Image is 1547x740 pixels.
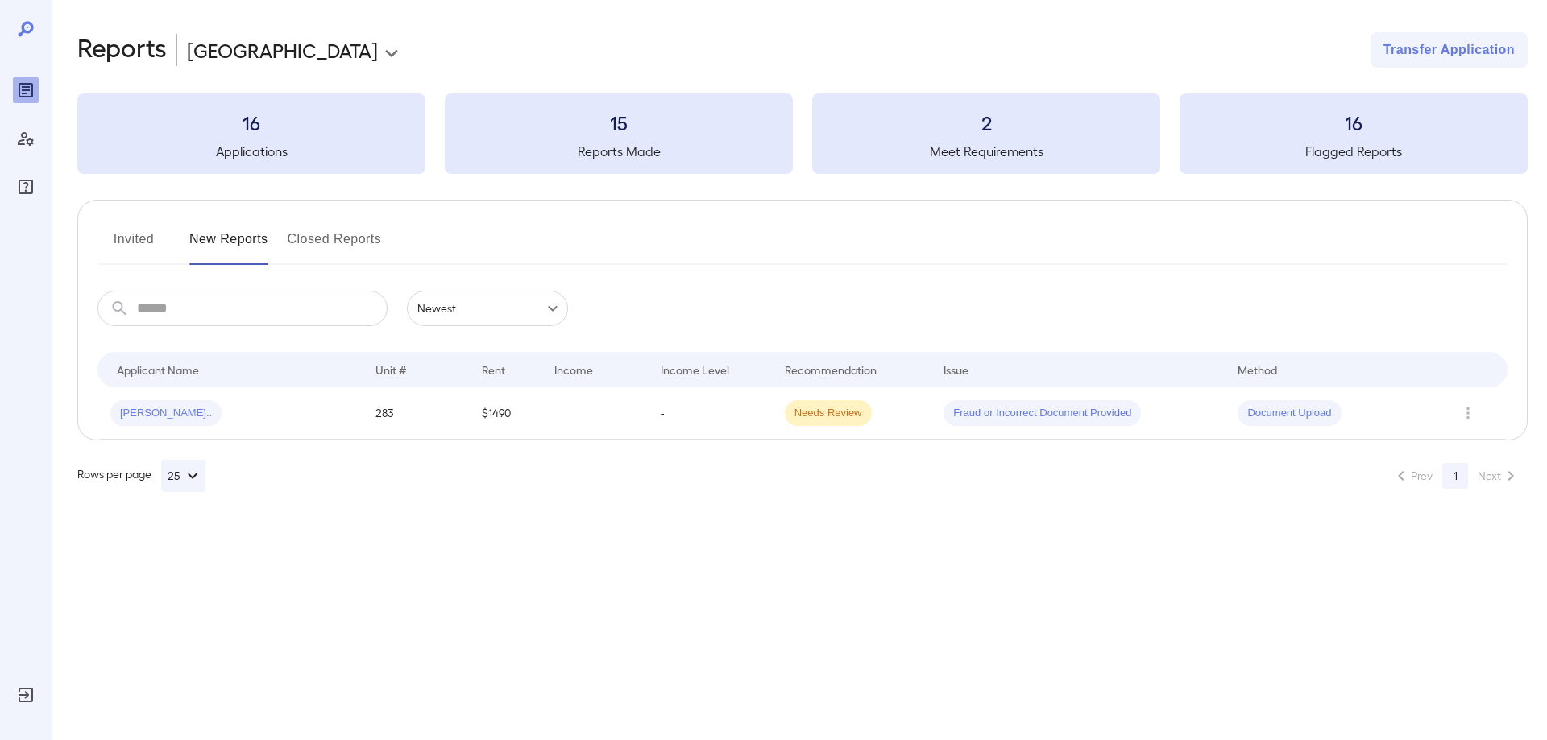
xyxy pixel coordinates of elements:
td: $1490 [469,387,541,440]
div: Applicant Name [117,360,199,379]
h3: 2 [812,110,1160,135]
div: Income Level [661,360,729,379]
td: - [648,387,772,440]
button: page 1 [1442,463,1468,489]
h3: 16 [77,110,425,135]
div: FAQ [13,174,39,200]
h3: 15 [445,110,793,135]
div: Issue [944,360,969,379]
div: Method [1238,360,1277,379]
button: New Reports [189,226,268,265]
h3: 16 [1180,110,1528,135]
p: [GEOGRAPHIC_DATA] [187,37,378,63]
div: Log Out [13,682,39,708]
span: Document Upload [1238,406,1341,421]
div: Manage Users [13,126,39,151]
h5: Reports Made [445,142,793,161]
div: Newest [407,291,568,326]
div: Rent [482,360,508,379]
h2: Reports [77,32,167,68]
td: 283 [363,387,469,440]
div: Rows per page [77,460,205,492]
h5: Flagged Reports [1180,142,1528,161]
span: Needs Review [785,406,872,421]
span: [PERSON_NAME].. [110,406,222,421]
h5: Meet Requirements [812,142,1160,161]
button: Row Actions [1455,400,1481,426]
button: Closed Reports [288,226,382,265]
button: Invited [97,226,170,265]
div: Income [554,360,593,379]
button: Transfer Application [1371,32,1528,68]
div: Reports [13,77,39,103]
button: 25 [161,460,205,492]
h5: Applications [77,142,425,161]
div: Unit # [375,360,406,379]
div: Recommendation [785,360,877,379]
span: Fraud or Incorrect Document Provided [944,406,1141,421]
summary: 16Applications15Reports Made2Meet Requirements16Flagged Reports [77,93,1528,174]
nav: pagination navigation [1384,463,1528,489]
